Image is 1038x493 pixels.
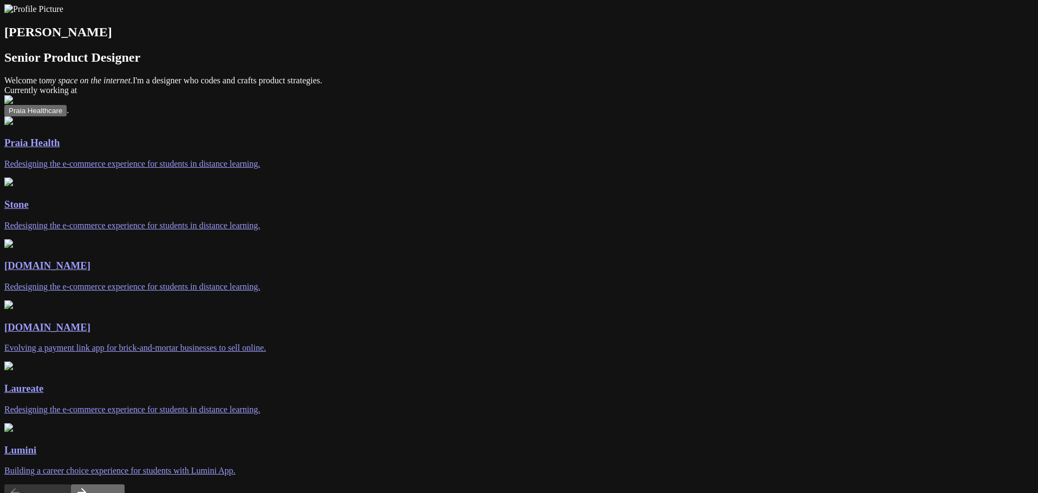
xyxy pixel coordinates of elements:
[4,423,13,432] img: Thumbnail.png
[4,106,67,115] a: Praia Healthcare
[4,25,1034,40] h1: [PERSON_NAME]
[4,105,67,116] button: Praia Healthcare
[4,137,1034,149] h3: Praia Health
[4,405,1034,415] p: Redesigning the e-commerce experience for students in distance learning.
[4,221,1034,231] p: Redesigning the e-commerce experience for students in distance learning.
[4,300,13,309] img: linkme_home.png
[4,239,1034,292] a: [DOMAIN_NAME]Redesigning the e-commerce experience for students in distance learning.
[4,466,1034,476] p: Building a career choice experience for students with Lumini App.
[4,321,1034,333] h3: [DOMAIN_NAME]
[4,361,13,370] img: Laureate-Home-p-1080.png
[4,116,1034,169] a: Praia HealthRedesigning the e-commerce experience for students in distance learning.
[4,159,1034,169] p: Redesigning the e-commerce experience for students in distance learning.
[4,444,1034,456] h3: Lumini
[4,300,1034,353] a: [DOMAIN_NAME]Evolving a payment link app for brick-and-mortar businesses to sell online.
[4,199,1034,211] h3: Stone
[4,361,1034,414] a: LaureateRedesigning the e-commerce experience for students in distance learning.
[4,178,13,186] img: Laureate-Home-p-1080.png
[46,76,132,85] em: my space on the internet.
[4,282,1034,292] p: Redesigning the e-commerce experience for students in distance learning.
[4,239,13,248] img: Laureate-Home-p-1080.png
[4,4,63,14] img: Profile Picture
[4,50,1034,65] h2: Senior Product Designer
[4,76,1034,115] span: Welcome to I'm a designer who codes and crafts product strategies. Currently working at .
[4,383,1034,395] h3: Laureate
[4,178,1034,230] a: StoneRedesigning the e-commerce experience for students in distance learning.
[4,95,60,105] img: hidden image
[4,116,13,125] img: Laureate-Home-p-1080.png
[4,423,1034,476] a: LuminiBuilding a career choice experience for students with Lumini App.
[4,343,1034,353] p: Evolving a payment link app for brick-and-mortar businesses to sell online.
[4,260,1034,272] h3: [DOMAIN_NAME]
